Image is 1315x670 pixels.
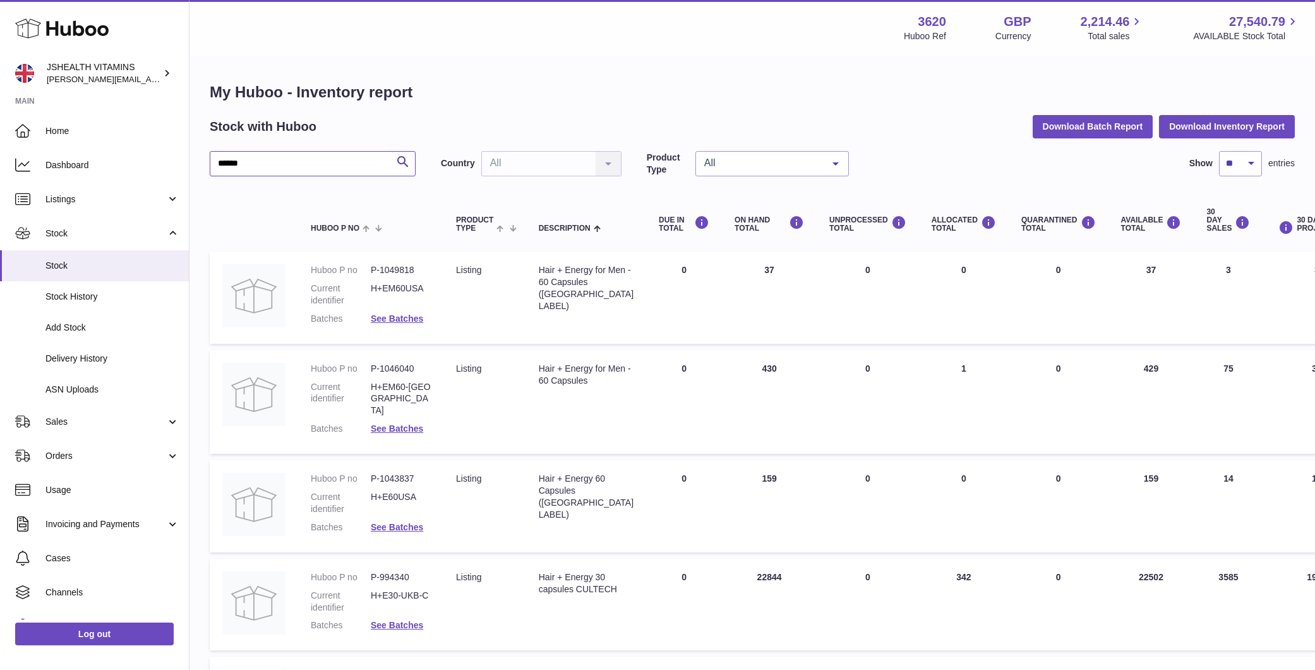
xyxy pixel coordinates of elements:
td: 14 [1194,460,1263,552]
button: Download Batch Report [1033,115,1153,138]
td: 429 [1108,350,1194,454]
dt: Huboo P no [311,473,371,485]
img: product image [222,264,285,327]
img: product image [222,363,285,426]
span: Listings [45,193,166,205]
div: DUE IN TOTAL [659,216,709,233]
span: Dashboard [45,159,179,171]
span: 0 [1056,572,1061,582]
a: See Batches [371,522,423,532]
label: Show [1189,157,1213,169]
span: Huboo P no [311,224,359,233]
h1: My Huboo - Inventory report [210,82,1295,102]
td: 0 [646,350,722,454]
dd: P-1043837 [371,473,431,485]
div: Hair + Energy 30 capsules CULTECH [539,571,633,595]
span: Orders [45,450,166,462]
dt: Batches [311,619,371,631]
dt: Current identifier [311,283,371,307]
span: 0 [1056,363,1061,374]
div: AVAILABLE Total [1121,216,1182,233]
span: All [701,157,823,169]
div: Huboo Ref [904,30,946,42]
dt: Current identifier [311,381,371,417]
div: Hair + Energy for Men - 60 Capsules ([GEOGRAPHIC_DATA] LABEL) [539,264,633,312]
span: Channels [45,587,179,599]
span: Product Type [456,216,493,233]
td: 0 [817,252,919,344]
td: 22502 [1108,559,1194,651]
td: 0 [817,460,919,552]
dt: Huboo P no [311,363,371,375]
span: Description [539,224,591,233]
dd: P-994340 [371,571,431,583]
td: 3 [1194,252,1263,344]
td: 37 [1108,252,1194,344]
dd: H+EM60USA [371,283,431,307]
label: Product Type [647,152,689,176]
span: Sales [45,416,166,428]
span: entries [1268,157,1295,169]
span: listing [456,572,481,582]
div: 30 DAY SALES [1206,208,1250,233]
td: 342 [919,559,1009,651]
dt: Batches [311,521,371,533]
td: 0 [646,559,722,651]
img: product image [222,571,285,635]
span: Stock History [45,291,179,303]
strong: 3620 [918,13,946,30]
span: AVAILABLE Stock Total [1193,30,1300,42]
span: 0 [1056,265,1061,275]
a: Log out [15,623,174,645]
div: JSHEALTH VITAMINS [47,61,160,85]
span: Stock [45,260,179,272]
dt: Huboo P no [311,264,371,276]
span: Cases [45,552,179,564]
td: 0 [646,252,722,344]
span: 27,540.79 [1229,13,1285,30]
td: 0 [919,252,1009,344]
a: 2,214.46 Total sales [1081,13,1144,42]
td: 0 [646,460,722,552]
td: 3585 [1194,559,1263,651]
dd: H+E30-UKB-C [371,590,431,614]
dd: P-1049818 [371,264,431,276]
label: Country [441,157,475,169]
dt: Current identifier [311,491,371,515]
a: See Batches [371,423,423,434]
td: 0 [817,559,919,651]
button: Download Inventory Report [1159,115,1295,138]
div: Hair + Energy 60 Capsules ([GEOGRAPHIC_DATA] LABEL) [539,473,633,521]
div: ALLOCATED Total [932,216,996,233]
td: 75 [1194,350,1263,454]
span: Add Stock [45,322,179,334]
span: Stock [45,228,166,240]
td: 159 [1108,460,1194,552]
span: Delivery History [45,353,179,365]
a: 27,540.79 AVAILABLE Stock Total [1193,13,1300,42]
img: product image [222,473,285,536]
dt: Batches [311,423,371,435]
span: ASN Uploads [45,384,179,396]
td: 0 [919,460,1009,552]
span: Invoicing and Payments [45,518,166,530]
td: 1 [919,350,1009,454]
div: Currency [995,30,1031,42]
span: Total sales [1088,30,1144,42]
span: listing [456,473,481,484]
a: See Batches [371,314,423,324]
td: 159 [722,460,817,552]
div: ON HAND Total [735,216,804,233]
div: Hair + Energy for Men - 60 Capsules [539,363,633,387]
img: francesca@jshealthvitamins.com [15,64,34,83]
dt: Huboo P no [311,571,371,583]
dt: Batches [311,313,371,325]
span: Usage [45,484,179,496]
td: 430 [722,350,817,454]
span: [PERSON_NAME][EMAIL_ADDRESS][DOMAIN_NAME] [47,74,253,84]
div: UNPROCESSED Total [829,216,906,233]
span: listing [456,363,481,374]
span: Home [45,125,179,137]
div: QUARANTINED Total [1021,216,1096,233]
span: listing [456,265,481,275]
